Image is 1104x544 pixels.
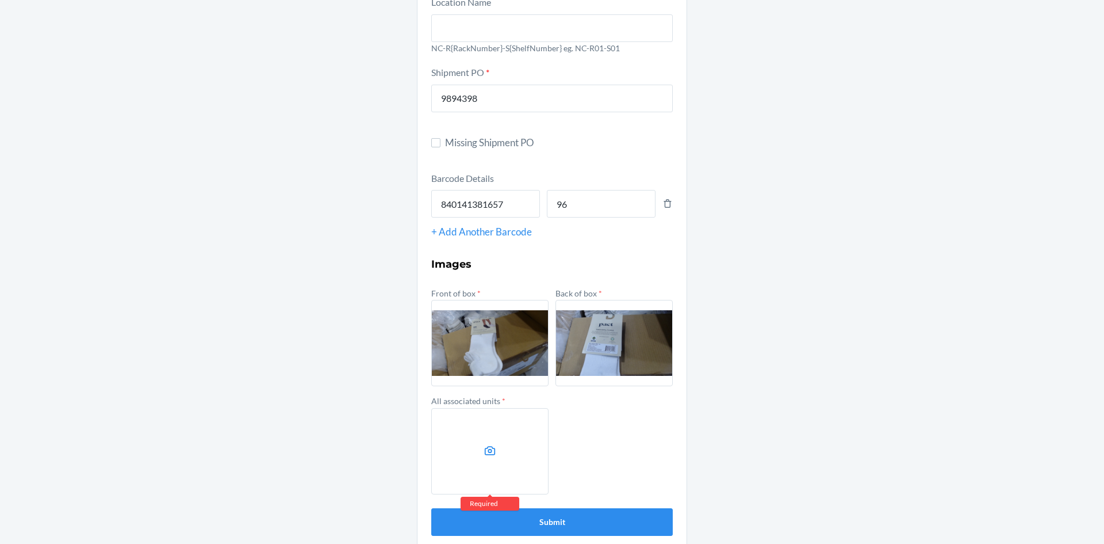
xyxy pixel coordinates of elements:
input: Missing Shipment PO [431,138,440,147]
span: Missing Shipment PO [445,135,673,150]
input: Barcode [431,190,540,218]
button: Submit [431,508,673,536]
input: Quantity [547,190,655,218]
div: + Add Another Barcode [431,225,673,239]
h3: Images [431,257,673,272]
div: Required [461,497,519,511]
label: Barcode Details [431,173,494,184]
label: All associated units [431,396,505,406]
label: Shipment PO [431,67,489,78]
label: Front of box [431,288,481,298]
p: NC-R{RackNumber}-S{ShelfNumber} eg. NC-R01-S01 [431,42,673,54]
label: Back of box [555,288,602,298]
